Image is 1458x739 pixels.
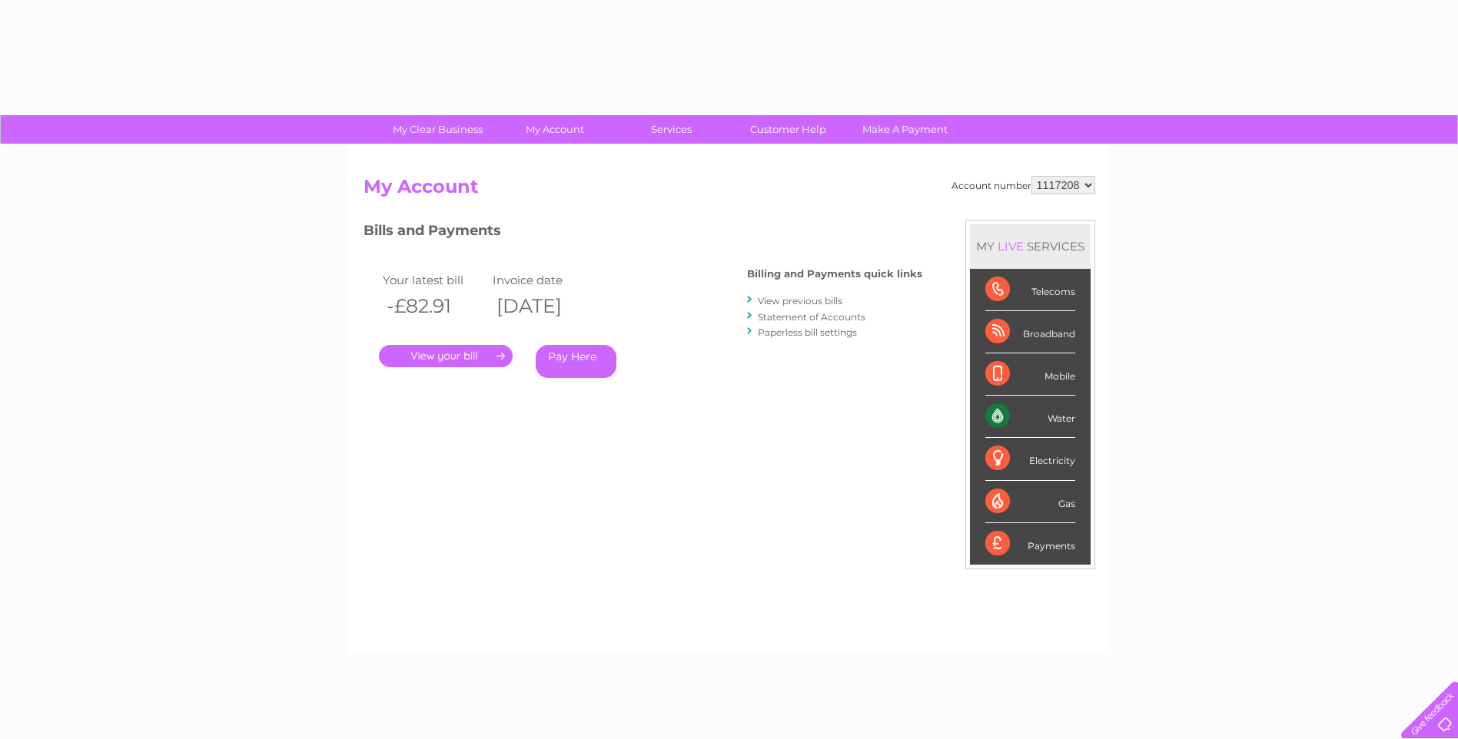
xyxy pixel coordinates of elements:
[489,290,599,322] th: [DATE]
[536,345,616,378] a: Pay Here
[985,438,1075,480] div: Electricity
[842,115,968,144] a: Make A Payment
[995,239,1027,254] div: LIVE
[985,353,1075,396] div: Mobile
[758,326,857,338] a: Paperless bill settings
[985,396,1075,438] div: Water
[364,220,922,247] h3: Bills and Payments
[608,115,735,144] a: Services
[747,268,922,280] h4: Billing and Payments quick links
[985,481,1075,523] div: Gas
[374,115,501,144] a: My Clear Business
[970,224,1091,268] div: MY SERVICES
[489,270,599,290] td: Invoice date
[952,176,1095,194] div: Account number
[379,270,490,290] td: Your latest bill
[491,115,618,144] a: My Account
[725,115,852,144] a: Customer Help
[985,269,1075,311] div: Telecoms
[379,290,490,322] th: -£82.91
[364,176,1095,205] h2: My Account
[758,295,842,307] a: View previous bills
[758,311,865,323] a: Statement of Accounts
[985,523,1075,565] div: Payments
[985,311,1075,353] div: Broadband
[379,345,513,367] a: .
